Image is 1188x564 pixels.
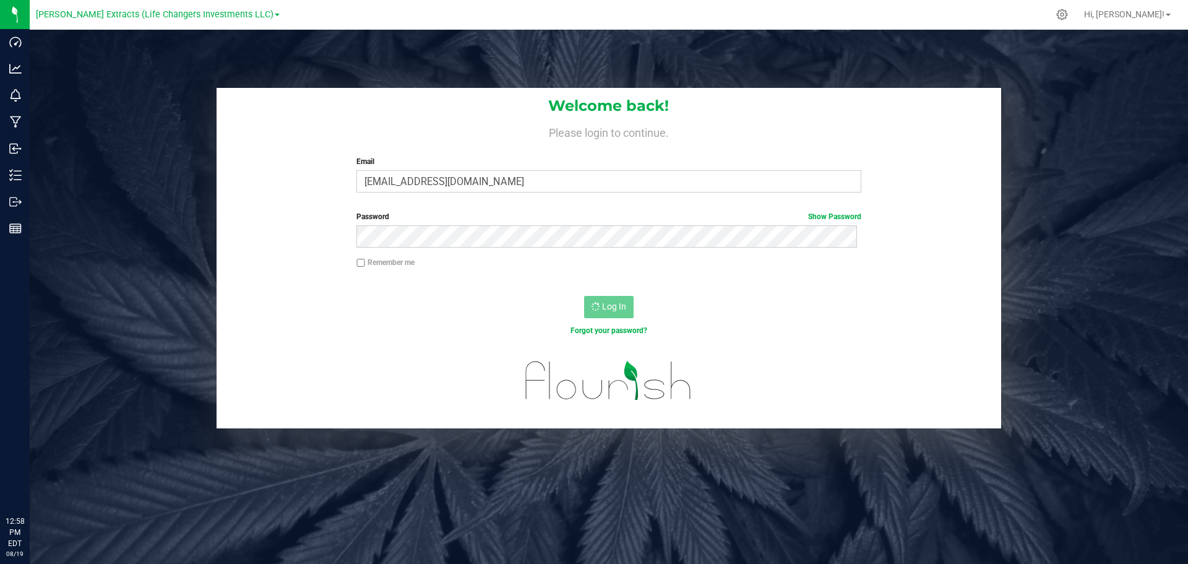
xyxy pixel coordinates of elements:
[356,257,415,268] label: Remember me
[584,296,634,318] button: Log In
[9,36,22,48] inline-svg: Dashboard
[356,156,861,167] label: Email
[9,222,22,235] inline-svg: Reports
[356,259,365,267] input: Remember me
[36,9,273,20] span: [PERSON_NAME] Extracts (Life Changers Investments LLC)
[602,302,626,311] span: Log In
[217,98,1001,114] h1: Welcome back!
[6,516,24,549] p: 12:58 PM EDT
[9,116,22,128] inline-svg: Manufacturing
[570,326,647,335] a: Forgot your password?
[9,169,22,181] inline-svg: Inventory
[9,63,22,75] inline-svg: Analytics
[217,124,1001,139] h4: Please login to continue.
[1054,9,1070,20] div: Manage settings
[6,549,24,558] p: 08/19
[9,89,22,102] inline-svg: Monitoring
[356,212,389,221] span: Password
[9,142,22,155] inline-svg: Inbound
[808,212,861,221] a: Show Password
[510,349,707,412] img: flourish_logo.svg
[9,196,22,208] inline-svg: Outbound
[1084,9,1164,19] span: Hi, [PERSON_NAME]!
